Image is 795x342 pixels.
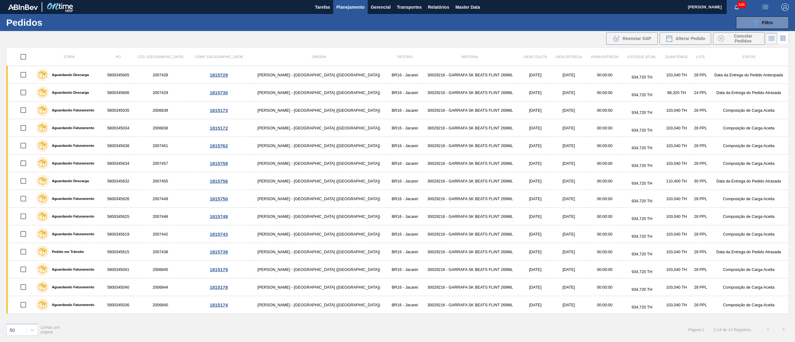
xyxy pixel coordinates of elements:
[190,232,248,237] div: 1815743
[661,155,692,172] td: 103,040 TH
[551,261,586,278] td: [DATE]
[709,261,789,278] td: Composição de Carga Aceita
[421,278,519,296] td: 30029216 - GARRAFA SK BEATS FLINT 269ML
[132,137,189,155] td: 2007461
[661,66,692,84] td: 103,040 TH
[7,208,789,225] a: Aguardando Faturamento58003456252007448[PERSON_NAME] - [GEOGRAPHIC_DATA] ([GEOGRAPHIC_DATA])BR16 ...
[249,119,389,137] td: [PERSON_NAME] - [GEOGRAPHIC_DATA] ([GEOGRAPHIC_DATA])
[49,232,94,236] label: Aguardando Faturamento
[586,66,623,84] td: 00:00:00
[49,108,94,112] label: Aguardando Faturamento
[781,3,789,11] img: Logout
[632,110,652,115] span: 934,720 TH
[551,243,586,261] td: [DATE]
[709,84,789,101] td: Data da Entrega do Pedido Atrasada
[105,101,132,119] td: 5800345035
[49,144,94,147] label: Aguardando Faturamento
[132,190,189,208] td: 2007449
[64,55,75,59] span: Etapa
[709,66,789,84] td: Data da Entrega do Pedido Antecipada
[7,190,789,208] a: Aguardando Faturamento58003456262007449[PERSON_NAME] - [GEOGRAPHIC_DATA] ([GEOGRAPHIC_DATA])BR16 ...
[661,119,692,137] td: 103,040 TH
[389,66,421,84] td: BR16 - Jacareí
[736,16,789,29] button: Filtro
[632,252,652,256] span: 934,720 TH
[632,216,652,221] span: 934,720 TH
[709,119,789,137] td: Composição de Carga Aceita
[7,66,789,84] a: Aguardando Descarga58003456052007428[PERSON_NAME] - [GEOGRAPHIC_DATA] ([GEOGRAPHIC_DATA])BR16 - J...
[661,208,692,225] td: 103,040 TH
[249,261,389,278] td: [PERSON_NAME] - [GEOGRAPHIC_DATA] ([GEOGRAPHIC_DATA])
[551,101,586,119] td: [DATE]
[190,72,248,78] div: 1815729
[737,1,746,8] span: 546
[190,161,248,166] div: 1815758
[709,190,789,208] td: Composição de Carga Aceita
[49,214,94,218] label: Aguardando Faturamento
[190,302,248,308] div: 1815174
[190,267,248,272] div: 1815179
[249,225,389,243] td: [PERSON_NAME] - [GEOGRAPHIC_DATA] ([GEOGRAPHIC_DATA])
[421,66,519,84] td: 30029216 - GARRAFA SK BEATS FLINT 269ML
[389,190,421,208] td: BR16 - Jacareí
[688,327,704,332] span: Página : 1
[586,155,623,172] td: 00:00:00
[132,278,189,296] td: 2006844
[8,4,38,10] img: TNhmsLtSVTkK8tSr43FrP2fwEKptu5GPRR3wAAAABJRU5ErkJggg==
[389,243,421,261] td: BR16 - Jacareí
[7,137,789,155] a: Aguardando Faturamento58003456382007461[PERSON_NAME] - [GEOGRAPHIC_DATA] ([GEOGRAPHIC_DATA])BR16 ...
[315,3,330,11] span: Tarefas
[190,214,248,219] div: 1815749
[709,225,789,243] td: Composição de Carga Aceita
[389,296,421,314] td: BR16 - Jacareí
[760,322,776,337] button: <
[49,161,94,165] label: Aguardando Faturamento
[190,196,248,201] div: 1815750
[249,278,389,296] td: [PERSON_NAME] - [GEOGRAPHIC_DATA] ([GEOGRAPHIC_DATA])
[389,208,421,225] td: BR16 - Jacareí
[632,163,652,168] span: 934,720 TH
[692,137,709,155] td: 28 PPL
[421,137,519,155] td: 30029216 - GARRAFA SK BEATS FLINT 269ML
[692,296,709,314] td: 28 PPL
[586,243,623,261] td: 00:00:00
[692,243,709,261] td: 28 PPL
[190,125,248,131] div: 1815172
[138,55,184,59] span: Cód. [GEOGRAPHIC_DATA]
[520,84,551,101] td: [DATE]
[713,32,765,45] button: Cancelar Pedidos
[556,55,582,59] span: Data entrega
[421,296,519,314] td: 30029216 - GARRAFA SK BEATS FLINT 269ML
[132,84,189,101] td: 2007429
[661,261,692,278] td: 103,040 TH
[551,208,586,225] td: [DATE]
[190,90,248,95] div: 1815730
[692,261,709,278] td: 28 PPL
[105,296,132,314] td: 5800345036
[190,178,248,184] div: 1815756
[632,199,652,203] span: 934,720 TH
[249,84,389,101] td: [PERSON_NAME] - [GEOGRAPHIC_DATA] ([GEOGRAPHIC_DATA])
[709,278,789,296] td: Composição de Carga Aceita
[190,108,248,113] div: 1815173
[551,119,586,137] td: [DATE]
[116,55,121,59] span: PO
[551,225,586,243] td: [DATE]
[132,155,189,172] td: 2007457
[727,3,747,11] button: Notificações
[7,101,789,119] a: Aguardando Faturamento58003450352006839[PERSON_NAME] - [GEOGRAPHIC_DATA] ([GEOGRAPHIC_DATA])BR16 ...
[49,179,89,183] label: Aguardando Descarga
[692,172,709,190] td: 30 PPL
[41,325,60,334] span: Linhas por página
[551,155,586,172] td: [DATE]
[551,190,586,208] td: [DATE]
[628,55,656,59] span: Estoque atual
[524,55,547,59] span: Data coleta
[520,172,551,190] td: [DATE]
[461,55,479,59] span: Material
[661,278,692,296] td: 103,040 TH
[692,84,709,101] td: 24 PPL
[249,172,389,190] td: [PERSON_NAME] - [GEOGRAPHIC_DATA] ([GEOGRAPHIC_DATA])
[765,33,777,44] div: Visão em Lista
[7,119,789,137] a: Aguardando Faturamento58003450342006838[PERSON_NAME] - [GEOGRAPHIC_DATA] ([GEOGRAPHIC_DATA])BR16 ...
